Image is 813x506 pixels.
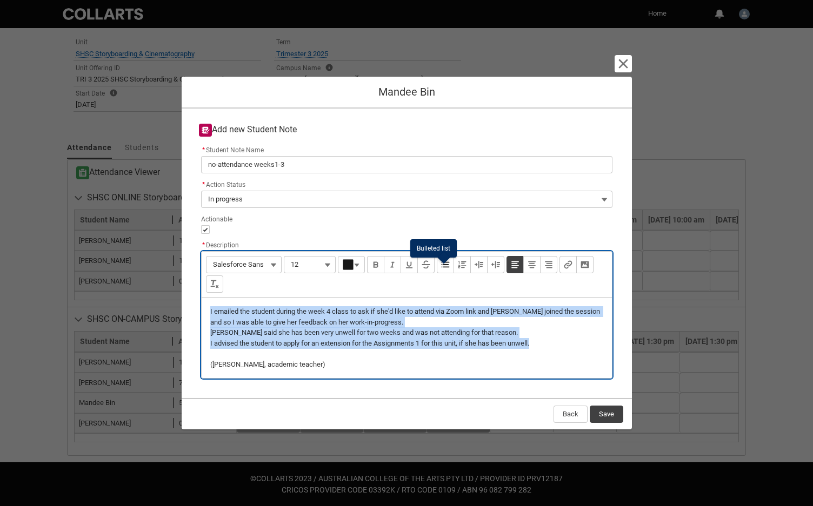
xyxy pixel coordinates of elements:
ul: Align text [507,256,557,273]
span: Description [206,241,239,249]
button: Left align text [507,256,524,273]
span: In progress [208,191,243,207]
p: I advised the student to apply for an extension for the Assignments 1 for this unit, if she has b... [210,338,603,349]
h3: Add new Student Note [199,124,297,137]
button: Save [590,406,623,423]
p: [PERSON_NAME] said she has been very unwell for two weeks and was not attending for that reason. [210,327,603,338]
p: I emailed the student during the week 4 class to ask if she'd like to attend via Zoom link and [P... [210,306,603,327]
abbr: required [202,146,205,154]
ul: Insert content [559,256,594,273]
label: Action Status [201,178,250,190]
div: Description [201,238,612,379]
span: 12 [291,257,298,273]
div: Text Formatting [202,252,612,298]
div: Format font family and size [206,256,338,275]
span: Actionable [201,212,237,224]
button: Center align text [523,256,541,273]
button: Bold [367,256,384,273]
button: Numbered list [454,256,471,273]
div: Bulleted list [410,239,457,258]
button: Back [554,406,588,423]
button: Indent [470,256,488,273]
button: Underline [401,256,418,273]
button: Font Size [284,256,336,273]
span: Salesforce Sans [213,257,264,273]
lightning-primitive-colorpicker-button: Color Picker [338,256,367,273]
button: Image [576,256,594,273]
ul: Format body [437,256,504,273]
button: Link [559,256,577,273]
button: Outdent [487,256,504,273]
abbr: required [202,181,205,188]
button: Right align text [540,256,557,273]
button: Italic [384,256,401,273]
label: Student Note Name [201,143,268,155]
button: Remove formatting [206,275,223,293]
abbr: required [202,241,205,249]
ul: Format text [367,256,435,273]
button: Font [206,256,282,273]
button: Action Status [201,191,612,208]
button: Cancel and close [616,57,630,71]
p: ([PERSON_NAME], academic teacher) [210,359,603,370]
h1: Mandee Bin [190,85,623,99]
